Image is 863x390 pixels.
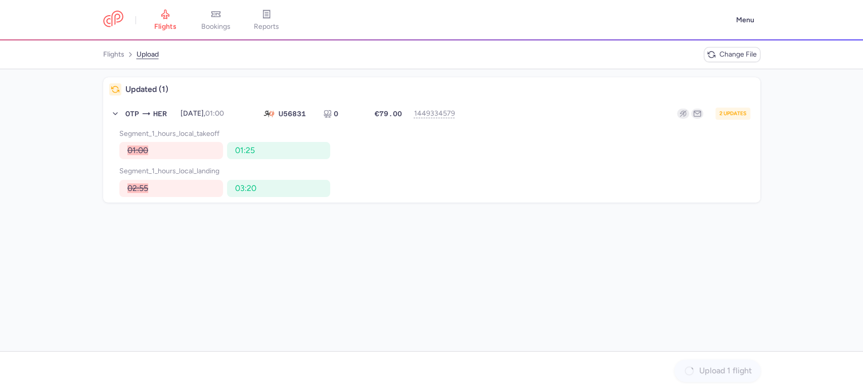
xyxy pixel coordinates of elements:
[723,110,746,118] span: updates
[127,145,148,155] span: 01:00
[674,360,760,382] button: Upload 1 flight
[103,102,760,126] button: OTPHER[DATE],01:00U568310€79.0014493345792updates
[254,22,279,31] span: reports
[719,51,757,59] span: Change file
[137,46,159,63] a: upload
[324,110,349,118] div: 0
[719,110,722,118] span: 2
[279,110,288,118] span: U5
[205,109,224,118] time: 01:00
[704,47,760,62] button: Change file
[201,22,231,31] span: bookings
[180,110,251,118] div: [DATE],
[241,9,292,31] a: reports
[140,9,191,31] a: flights
[235,145,254,155] span: 01:25
[235,183,256,193] span: 03:20
[103,46,124,63] a: flights
[125,84,754,94] h4: Updated (1)
[279,110,306,118] div: 6831
[119,167,760,175] p: segment_1_hours_local_landing
[699,366,752,375] span: Upload 1 flight
[119,130,760,138] p: segment_1_hours_local_takeoff
[730,11,760,30] button: Menu
[103,11,123,29] a: CitizenPlane red outlined logo
[127,183,148,193] span: 02:55
[414,110,449,118] button: 1449334579
[153,108,167,119] span: HER
[191,9,241,31] a: bookings
[125,108,139,119] span: OTP
[263,108,275,119] figure: U5 airline logo
[154,22,176,31] span: flights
